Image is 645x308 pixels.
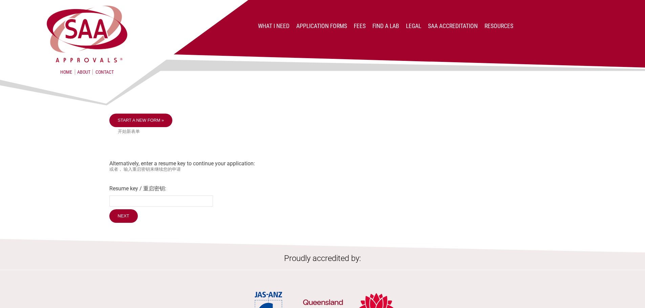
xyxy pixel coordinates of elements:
[60,69,72,75] a: Home
[406,23,421,29] a: Legal
[109,185,536,192] label: Resume key / 重启密钥:
[75,69,93,75] a: About
[109,167,536,172] small: 或者， 输入重启密钥来继续您的申请
[258,23,289,29] a: What I Need
[428,23,478,29] a: SAA Accreditation
[109,114,173,127] a: Start a new form »
[485,23,513,29] a: Resources
[109,209,138,223] input: Next
[118,129,536,135] small: 开始新表单
[95,69,114,75] a: Contact
[354,23,366,29] a: Fees
[296,23,347,29] a: Application Forms
[109,114,536,224] div: Alternatively, enter a resume key to continue your application:
[372,23,399,29] a: Find a lab
[45,4,129,64] img: SAA Approvals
